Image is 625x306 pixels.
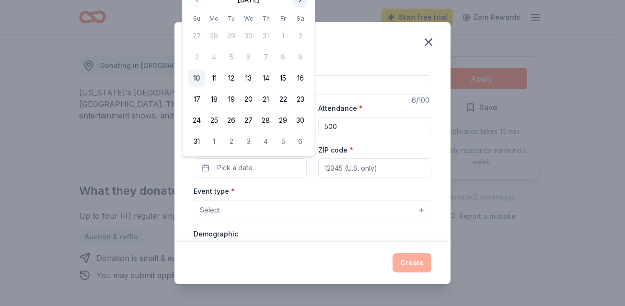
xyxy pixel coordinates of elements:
[240,13,257,24] th: Wednesday
[412,94,431,106] div: 6 /100
[292,13,309,24] th: Saturday
[194,158,307,177] button: Pick a date
[194,200,431,220] button: Select
[206,91,223,108] button: 18
[257,91,275,108] button: 21
[275,112,292,129] button: 29
[206,133,223,150] button: 1
[188,70,206,87] button: 10
[292,112,309,129] button: 30
[217,162,253,174] span: Pick a date
[194,187,235,196] label: Event type
[240,133,257,150] button: 3
[223,133,240,150] button: 2
[188,13,206,24] th: Sunday
[257,133,275,150] button: 4
[240,91,257,108] button: 20
[223,112,240,129] button: 26
[200,204,220,216] span: Select
[292,91,309,108] button: 23
[292,133,309,150] button: 6
[257,13,275,24] th: Thursday
[292,70,309,87] button: 16
[275,70,292,87] button: 15
[240,112,257,129] button: 27
[318,158,431,177] input: 12345 (U.S. only)
[188,112,206,129] button: 24
[275,91,292,108] button: 22
[275,133,292,150] button: 5
[206,13,223,24] th: Monday
[240,70,257,87] button: 13
[318,104,363,113] label: Attendance
[318,145,353,155] label: ZIP code
[206,70,223,87] button: 11
[223,13,240,24] th: Tuesday
[223,91,240,108] button: 19
[275,13,292,24] th: Friday
[257,70,275,87] button: 14
[257,112,275,129] button: 28
[188,91,206,108] button: 17
[206,112,223,129] button: 25
[318,117,431,136] input: 20
[194,229,238,239] label: Demographic
[223,70,240,87] button: 12
[188,133,206,150] button: 31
